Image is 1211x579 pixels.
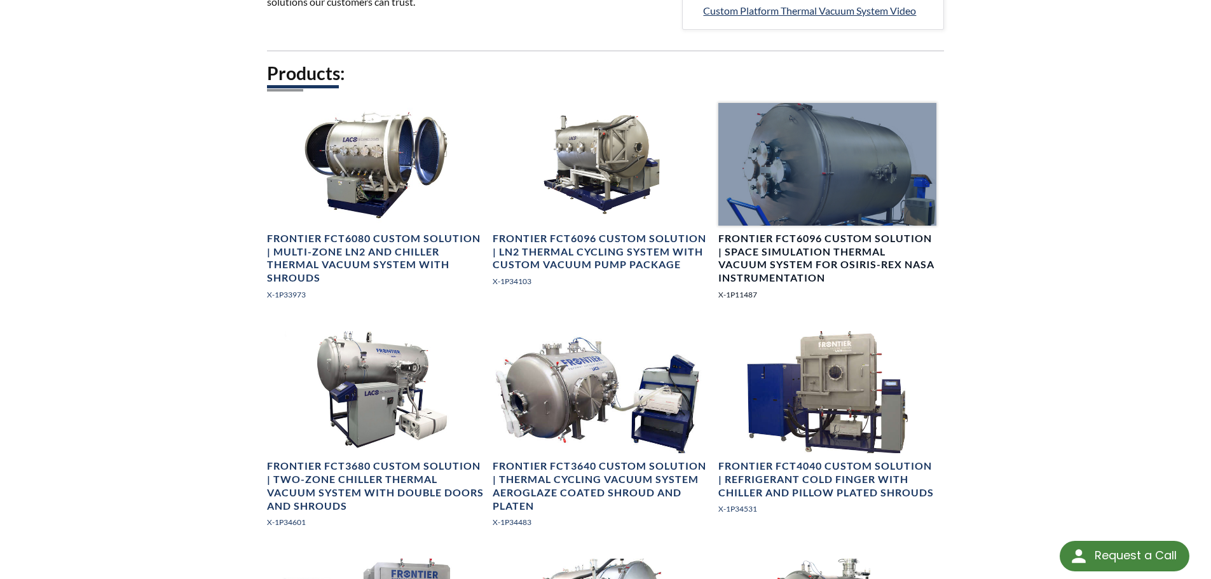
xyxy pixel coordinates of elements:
[267,289,485,301] p: X-1P33973
[493,232,711,271] h4: Frontier FCT6096 Custom Solution | LN2 Thermal Cycling System with Custom Vacuum Pump Package
[1060,541,1189,571] div: Request a Call
[1069,546,1089,566] img: round button
[267,331,485,539] a: Image showing full view of vacuum chamber, controller and coolers/Frontier FCT3680 Custom Solutio...
[703,4,916,17] span: Custom Platform Thermal Vacuum System Video
[718,331,936,526] a: Vacuum Chamber with chillerFrontier FCT4040 Custom Solution | Refrigerant Cold Finger with Chille...
[267,103,485,311] a: Custom Solution | Horizontal Cylindrical Thermal Vacuum (TVAC) Test System, side view, chamber do...
[718,103,936,311] a: Large Space Simulation Vacuum System with stainless steel cylindrical chamber including viewports...
[493,460,711,512] h4: Frontier FCT3640 Custom Solution | Thermal Cycling Vacuum System Aeroglaze Coated Shroud and Platen
[1095,541,1177,570] div: Request a Call
[493,516,711,528] p: X-1P34483
[267,460,485,512] h4: Frontier FCT3680 Custom Solution | Two-Zone Chiller Thermal Vacuum System with Double Doors and S...
[267,516,485,528] p: X-1P34601
[718,289,936,301] p: X-1P11487
[493,103,711,297] a: Custom Thermal Vacuum System, angled viewFrontier FCT6096 Custom Solution | LN2 Thermal Cycling S...
[493,275,711,287] p: X-1P34103
[718,232,936,285] h4: Frontier FCT6096 Custom Solution | Space Simulation Thermal Vacuum System for OSIRIS-REx NASA Ins...
[718,460,936,499] h4: Frontier FCT4040 Custom Solution | Refrigerant Cold Finger with Chiller and Pillow Plated Shrouds
[267,232,485,285] h4: Frontier FCT6080 Custom Solution | Multi-Zone LN2 and Chiller Thermal Vacuum System with Shrouds
[718,503,936,515] p: X-1P34531
[703,3,933,19] a: Custom Platform Thermal Vacuum System Video
[267,62,945,85] h2: Products:
[493,331,711,539] a: Frontier Thermal Vacuum Chamber and Chiller System, angled viewFrontier FCT3640 Custom Solution |...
